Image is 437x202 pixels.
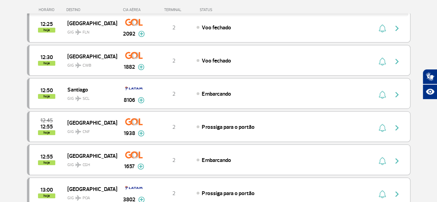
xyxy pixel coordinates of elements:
img: destiny_airplane.svg [75,195,81,201]
span: 2 [172,157,175,164]
img: seta-direita-painel-voo.svg [393,157,401,165]
span: GIG [67,59,112,69]
span: CGH [83,162,90,168]
span: 2 [172,57,175,64]
span: CWB [83,62,91,69]
img: destiny_airplane.svg [75,129,81,134]
span: Prossiga para o portão [202,190,254,197]
img: destiny_airplane.svg [75,62,81,68]
span: 2025-09-29 12:30:00 [40,55,53,60]
img: sino-painel-voo.svg [379,24,386,32]
span: CNF [83,129,90,135]
img: destiny_airplane.svg [75,96,81,101]
span: 1882 [124,63,135,71]
span: 2025-09-29 12:25:00 [40,22,53,27]
button: Abrir tradutor de língua de sinais. [422,69,437,84]
span: 8106 [124,96,135,104]
img: seta-direita-painel-voo.svg [393,57,401,66]
div: TERMINAL [151,8,196,12]
span: GIG [67,125,112,135]
span: 2 [172,90,175,97]
img: seta-direita-painel-voo.svg [393,24,401,32]
span: GIG [67,92,112,102]
img: destiny_airplane.svg [75,29,81,35]
span: POA [83,195,90,201]
img: mais-info-painel-voo.svg [138,130,144,136]
img: destiny_airplane.svg [75,162,81,167]
span: SCL [83,96,89,102]
span: hoje [38,28,55,32]
span: hoje [38,61,55,66]
div: DESTINO [66,8,117,12]
span: GIG [67,158,112,168]
span: [GEOGRAPHIC_DATA] [67,19,112,28]
div: CIA AÉREA [117,8,151,12]
img: mais-info-painel-voo.svg [137,163,144,170]
span: 2025-09-29 12:55:00 [40,124,53,129]
span: GIG [67,26,112,36]
span: GIG [67,191,112,201]
span: 2025-09-29 13:00:00 [40,187,53,192]
span: 2025-09-29 12:50:00 [40,88,53,93]
img: sino-painel-voo.svg [379,190,386,198]
img: seta-direita-painel-voo.svg [393,190,401,198]
span: Prossiga para o portão [202,124,254,131]
span: Embarcando [202,157,231,164]
span: 1938 [124,129,135,137]
img: mais-info-painel-voo.svg [138,64,144,70]
span: 2025-09-29 12:45:00 [40,118,53,123]
span: hoje [38,160,55,165]
span: 2092 [123,30,135,38]
span: 1657 [124,162,135,171]
span: 2 [172,24,175,31]
span: [GEOGRAPHIC_DATA] [67,151,112,160]
span: Santiago [67,85,112,94]
span: [GEOGRAPHIC_DATA] [67,52,112,61]
img: mais-info-painel-voo.svg [138,97,144,103]
span: [GEOGRAPHIC_DATA] [67,184,112,193]
span: Voo fechado [202,57,231,64]
span: FLN [83,29,89,36]
div: Plugin de acessibilidade da Hand Talk. [422,69,437,99]
span: 2 [172,190,175,197]
img: seta-direita-painel-voo.svg [393,90,401,99]
img: sino-painel-voo.svg [379,157,386,165]
img: seta-direita-painel-voo.svg [393,124,401,132]
div: STATUS [196,8,253,12]
span: Embarcando [202,90,231,97]
span: hoje [38,130,55,135]
span: Voo fechado [202,24,231,31]
span: 2025-09-29 12:55:00 [40,154,53,159]
img: mais-info-painel-voo.svg [138,31,145,37]
img: sino-painel-voo.svg [379,57,386,66]
img: sino-painel-voo.svg [379,90,386,99]
img: sino-painel-voo.svg [379,124,386,132]
span: [GEOGRAPHIC_DATA] [67,118,112,127]
span: hoje [38,193,55,198]
span: 2 [172,124,175,131]
span: hoje [38,94,55,99]
button: Abrir recursos assistivos. [422,84,437,99]
div: HORÁRIO [29,8,67,12]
